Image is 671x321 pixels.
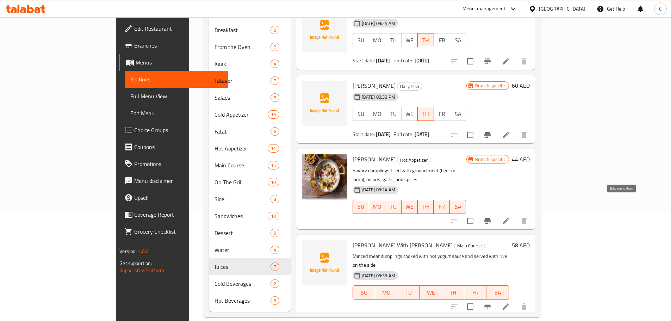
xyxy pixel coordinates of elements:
div: Side3 [209,191,291,208]
span: 7 [271,78,279,84]
span: MO [372,202,383,212]
a: Menus [119,54,228,71]
div: Hot Appetizer [397,156,431,164]
a: Edit Restaurant [119,20,228,37]
span: From the Oven [215,43,271,51]
span: Version: [119,247,137,256]
span: 4 [271,247,279,253]
span: Upsell [134,193,222,202]
span: 7 [271,44,279,50]
span: End date: [393,130,413,139]
div: Main Course [454,242,485,250]
button: Branch-specific-item [479,53,496,70]
span: On The Grill [215,178,268,186]
span: WE [404,109,415,119]
a: Coverage Report [119,206,228,223]
button: SU [353,285,375,300]
button: TH [417,33,434,47]
a: Sections [125,71,228,88]
span: C [659,5,662,13]
div: Water [215,246,271,254]
span: Full Menu View [130,92,222,100]
div: items [268,110,279,119]
b: [DATE] [415,56,429,65]
a: Edit menu item [502,57,510,66]
button: TH [442,285,464,300]
button: MO [369,33,385,47]
button: Branch-specific-item [479,298,496,315]
a: Coupons [119,138,228,155]
img: Shish Barak [302,154,347,199]
span: Hot Beverages [215,296,271,305]
span: WE [404,35,415,45]
span: FR [437,109,447,119]
span: 11 [268,145,279,152]
span: Branches [134,41,222,50]
span: 19 [268,111,279,118]
span: Fatayer [215,76,271,85]
button: SA [450,200,466,214]
span: Hot Appetizer [215,144,268,153]
span: [PERSON_NAME] [353,154,396,165]
button: WE [401,33,418,47]
div: items [271,43,279,51]
div: From the Oven7 [209,38,291,55]
span: Dessert [215,229,271,237]
div: items [271,296,279,305]
button: Branch-specific-item [479,126,496,143]
span: Coverage Report [134,210,222,219]
button: SU [353,33,369,47]
button: SU [353,107,369,121]
div: On The Grill10 [209,174,291,191]
a: Branches [119,37,228,54]
span: SU [356,35,366,45]
span: FR [436,202,447,212]
img: Shish Barak With Rice [302,240,347,285]
span: Salads [215,93,271,102]
a: Upsell [119,189,228,206]
button: FR [464,285,486,300]
div: Cold Appetizer19 [209,106,291,123]
span: Main Course [215,161,268,169]
span: Fatat [215,127,271,136]
span: Juices [215,263,271,271]
span: FR [467,288,484,298]
span: WE [422,288,439,298]
span: SA [453,35,464,45]
span: [DATE] 09:24 AM [359,20,398,27]
button: delete [516,298,533,315]
div: items [268,161,279,169]
div: Dessert9 [209,224,291,241]
div: Juices7 [209,258,291,275]
span: 3 [271,196,279,203]
span: Side [215,195,271,203]
span: 4 [271,61,279,67]
span: Choice Groups [134,126,222,134]
div: [GEOGRAPHIC_DATA] [539,5,585,13]
span: 7 [271,264,279,270]
button: delete [516,126,533,143]
div: Hot Beverages9 [209,292,291,309]
span: 15 [268,162,279,169]
b: [DATE] [376,56,391,65]
span: Start date: [353,130,375,139]
a: Grocery Checklist [119,223,228,240]
div: Menu-management [462,5,506,13]
span: Breakfast [215,26,271,34]
span: FR [437,35,447,45]
span: MO [378,288,394,298]
nav: Menu sections [209,2,291,312]
span: SA [453,202,463,212]
div: Cold Beverages2 [209,275,291,292]
div: items [271,279,279,288]
div: Sandwiches [215,212,268,220]
span: TU [388,202,399,212]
